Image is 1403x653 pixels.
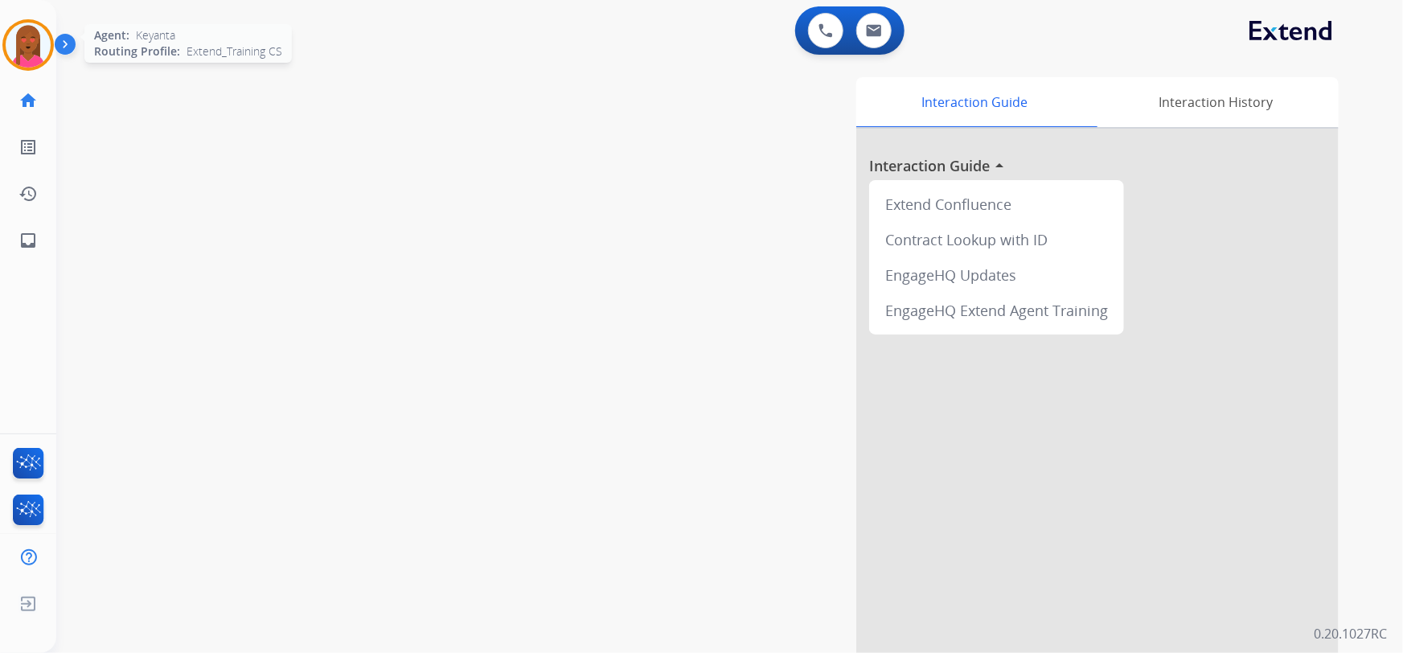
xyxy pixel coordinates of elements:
p: 0.20.1027RC [1314,624,1387,643]
span: Keyanta [136,27,175,43]
div: Interaction History [1093,77,1339,127]
div: Contract Lookup with ID [876,222,1118,257]
mat-icon: history [18,184,38,203]
div: EngageHQ Extend Agent Training [876,293,1118,328]
div: EngageHQ Updates [876,257,1118,293]
span: Routing Profile: [94,43,180,60]
span: Agent: [94,27,129,43]
mat-icon: list_alt [18,138,38,157]
mat-icon: inbox [18,231,38,250]
div: Extend Confluence [876,187,1118,222]
div: Interaction Guide [856,77,1093,127]
mat-icon: home [18,91,38,110]
img: avatar [6,23,51,68]
span: Extend_Training CS [187,43,282,60]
